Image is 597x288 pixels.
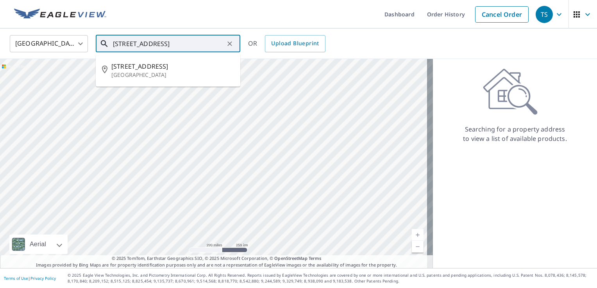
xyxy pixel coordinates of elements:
p: | [4,276,56,281]
a: Cancel Order [475,6,529,23]
button: Clear [224,38,235,49]
p: © 2025 Eagle View Technologies, Inc. and Pictometry International Corp. All Rights Reserved. Repo... [68,272,593,284]
input: Search by address or latitude-longitude [113,33,224,55]
p: Searching for a property address to view a list of available products. [463,124,567,143]
div: Aerial [27,235,48,254]
div: OR [248,35,325,52]
span: [STREET_ADDRESS] [111,62,234,71]
a: Current Level 5, Zoom Out [412,241,424,252]
div: TS [536,6,553,23]
span: © 2025 TomTom, Earthstar Geographics SIO, © 2025 Microsoft Corporation, © [112,255,322,262]
a: Current Level 5, Zoom In [412,229,424,241]
img: EV Logo [14,9,106,20]
div: Aerial [9,235,68,254]
a: Terms [309,255,322,261]
p: [GEOGRAPHIC_DATA] [111,71,234,79]
span: Upload Blueprint [271,39,319,48]
a: Upload Blueprint [265,35,325,52]
a: Terms of Use [4,276,28,281]
a: OpenStreetMap [274,255,307,261]
a: Privacy Policy [30,276,56,281]
div: [GEOGRAPHIC_DATA] [10,33,88,55]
